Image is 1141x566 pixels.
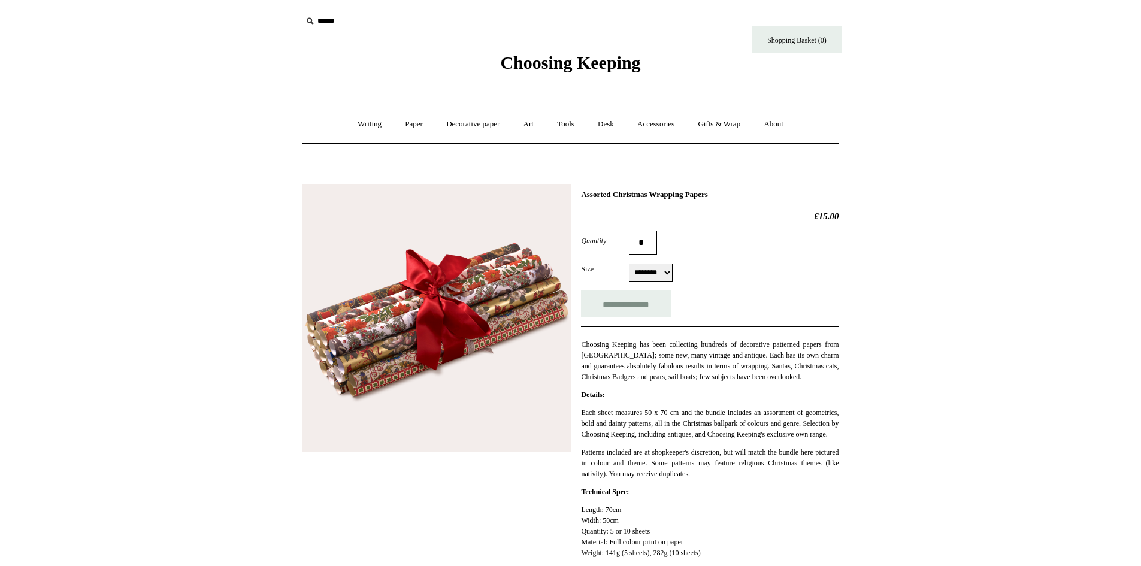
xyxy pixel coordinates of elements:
a: Desk [587,108,625,140]
strong: Technical Spec: [581,488,629,496]
a: Writing [347,108,392,140]
label: Size [581,264,629,274]
a: About [753,108,794,140]
a: Shopping Basket (0) [752,26,842,53]
h1: Assorted Christmas Wrapping Papers [581,190,839,199]
a: Choosing Keeping [500,62,640,71]
img: Assorted Christmas Wrapping Papers [302,184,571,452]
a: Gifts & Wrap [687,108,751,140]
p: Length: 70cm Width: 50cm Quantity: 5 or 10 sheets Material: Full colour print on paper Weight: 14... [581,504,839,558]
a: Tools [546,108,585,140]
a: Art [513,108,544,140]
p: Choosing Keeping has been collecting hundreds of decorative patterned papers from [GEOGRAPHIC_DAT... [581,339,839,382]
h2: £15.00 [581,211,839,222]
strong: Details: [581,391,604,399]
span: Choosing Keeping [500,53,640,72]
a: Paper [394,108,434,140]
a: Accessories [627,108,685,140]
a: Decorative paper [435,108,510,140]
p: Each sheet measures 50 x 70 cm and the bundle includes an assortment of geometrics, bold and dain... [581,407,839,440]
label: Quantity [581,235,629,246]
p: Patterns included are at shopkeeper's discretion, but will match the bundle here pictured in colo... [581,447,839,479]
